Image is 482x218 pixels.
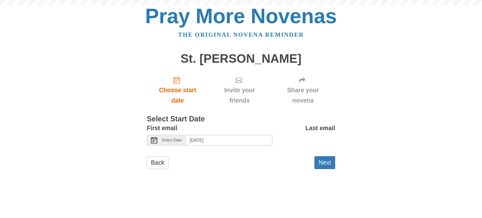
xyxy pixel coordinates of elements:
[178,31,304,38] a: The original novena reminder
[147,115,335,123] h3: Select Start Date
[208,72,271,109] div: Click "Next" to confirm your start date first.
[147,123,177,133] label: First email
[215,85,265,106] span: Invite your friends
[305,123,335,133] label: Last email
[147,72,208,109] a: Choose start date
[153,85,202,106] span: Choose start date
[314,156,335,169] button: Next
[145,4,337,28] a: Pray More Novenas
[147,156,169,169] a: Back
[277,85,329,106] span: Share your novena
[271,72,335,109] div: Click "Next" to confirm your start date first.
[147,52,335,66] h1: St. [PERSON_NAME]
[162,138,182,142] span: Select Date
